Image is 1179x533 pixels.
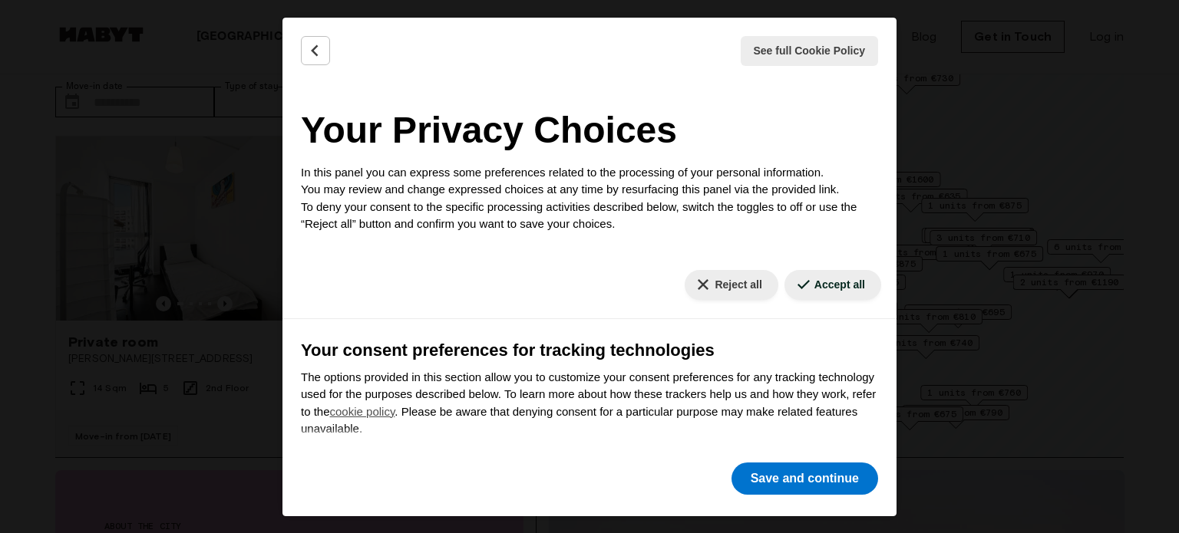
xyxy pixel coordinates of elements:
[732,462,878,495] button: Save and continue
[330,405,395,418] a: cookie policy
[301,36,330,65] button: Back
[301,337,878,363] h3: Your consent preferences for tracking technologies
[685,270,778,300] button: Reject all
[301,369,878,438] p: The options provided in this section allow you to customize your consent preferences for any trac...
[754,43,866,59] span: See full Cookie Policy
[301,164,878,233] p: In this panel you can express some preferences related to the processing of your personal informa...
[741,36,879,66] button: See full Cookie Policy
[301,103,878,158] h2: Your Privacy Choices
[784,270,881,300] button: Accept all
